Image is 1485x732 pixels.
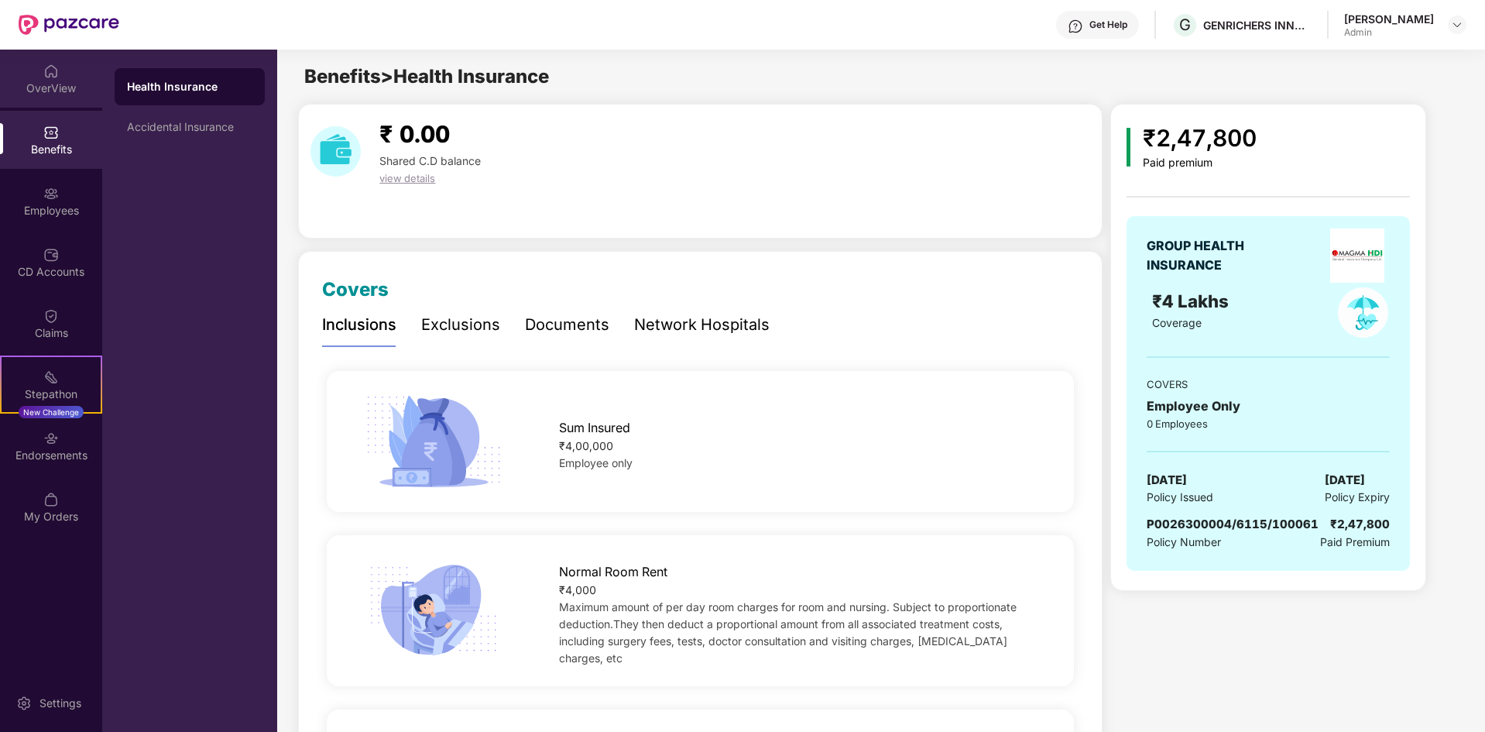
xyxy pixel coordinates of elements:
[1325,471,1365,490] span: [DATE]
[1152,316,1202,329] span: Coverage
[43,247,59,263] img: svg+xml;base64,PHN2ZyBpZD0iQ0RfQWNjb3VudHMiIGRhdGEtbmFtZT0iQ0QgQWNjb3VudHMiIHhtbG5zPSJodHRwOi8vd3...
[1089,19,1127,31] div: Get Help
[559,456,633,469] span: Employee only
[43,125,59,140] img: svg+xml;base64,PHN2ZyBpZD0iQmVuZWZpdHMiIHhtbG5zPSJodHRwOi8vd3d3LnczLm9yZy8yMDAwL3N2ZyIgd2lkdGg9Ij...
[379,120,450,148] span: ₹ 0.00
[16,696,32,711] img: svg+xml;base64,PHN2ZyBpZD0iU2V0dGluZy0yMHgyMCIgeG1sbnM9Imh0dHA6Ly93d3cudzMub3JnLzIwMDAvc3ZnIiB3aW...
[43,186,59,201] img: svg+xml;base64,PHN2ZyBpZD0iRW1wbG95ZWVzIiB4bWxucz0iaHR0cDovL3d3dy53My5vcmcvMjAwMC9zdmciIHdpZHRoPS...
[559,600,1017,665] span: Maximum amount of per day room charges for room and nursing. Subject to proportionate deduction.T...
[634,313,770,337] div: Network Hospitals
[19,15,119,35] img: New Pazcare Logo
[1152,290,1233,311] span: ₹4 Lakhs
[43,431,59,446] img: svg+xml;base64,PHN2ZyBpZD0iRW5kb3JzZW1lbnRzIiB4bWxucz0iaHR0cDovL3d3dy53My5vcmcvMjAwMC9zdmciIHdpZH...
[379,154,481,167] span: Shared C.D balance
[1325,489,1390,506] span: Policy Expiry
[559,562,667,582] span: Normal Room Rent
[43,308,59,324] img: svg+xml;base64,PHN2ZyBpZD0iQ2xhaW0iIHhtbG5zPSJodHRwOi8vd3d3LnczLm9yZy8yMDAwL3N2ZyIgd2lkdGg9IjIwIi...
[1147,471,1187,490] span: [DATE]
[43,369,59,385] img: svg+xml;base64,PHN2ZyB4bWxucz0iaHR0cDovL3d3dy53My5vcmcvMjAwMC9zdmciIHdpZHRoPSIyMSIgaGVpZ2h0PSIyMC...
[421,313,500,337] div: Exclusions
[1143,120,1257,156] div: ₹2,47,800
[1147,236,1282,275] div: GROUP HEALTH INSURANCE
[360,390,506,493] img: icon
[1147,416,1390,431] div: 0 Employees
[1330,515,1390,534] div: ₹2,47,800
[559,582,1041,599] div: ₹4,000
[1147,517,1319,531] span: P0026300004/6115/100061
[559,418,630,438] span: Sum Insured
[1147,397,1390,416] div: Employee Only
[1068,19,1083,34] img: svg+xml;base64,PHN2ZyBpZD0iSGVscC0zMngzMiIgeG1sbnM9Imh0dHA6Ly93d3cudzMub3JnLzIwMDAvc3ZnIiB3aWR0aD...
[1147,535,1221,548] span: Policy Number
[1179,15,1191,34] span: G
[127,79,252,95] div: Health Insurance
[1203,18,1312,33] div: GENRICHERS INNOVATIONS PRIVATE LIMITED
[1344,26,1434,39] div: Admin
[19,406,84,418] div: New Challenge
[559,438,1041,455] div: ₹4,00,000
[1143,156,1257,170] div: Paid premium
[310,126,361,177] img: download
[1320,534,1390,551] span: Paid Premium
[35,696,86,711] div: Settings
[525,313,609,337] div: Documents
[127,121,252,133] div: Accidental Insurance
[1344,12,1434,26] div: [PERSON_NAME]
[360,559,506,662] img: icon
[43,64,59,79] img: svg+xml;base64,PHN2ZyBpZD0iSG9tZSIgeG1sbnM9Imh0dHA6Ly93d3cudzMub3JnLzIwMDAvc3ZnIiB3aWR0aD0iMjAiIG...
[322,313,396,337] div: Inclusions
[379,172,435,184] span: view details
[304,65,549,88] span: Benefits > Health Insurance
[1147,489,1213,506] span: Policy Issued
[1330,229,1384,283] img: insurerLogo
[43,492,59,507] img: svg+xml;base64,PHN2ZyBpZD0iTXlfT3JkZXJzIiBkYXRhLW5hbWU9Ik15IE9yZGVycyIgeG1sbnM9Imh0dHA6Ly93d3cudz...
[1451,19,1463,31] img: svg+xml;base64,PHN2ZyBpZD0iRHJvcGRvd24tMzJ4MzIiIHhtbG5zPSJodHRwOi8vd3d3LnczLm9yZy8yMDAwL3N2ZyIgd2...
[322,278,389,301] span: Covers
[1147,376,1390,392] div: COVERS
[1338,287,1388,338] img: policyIcon
[2,387,101,402] div: Stepathon
[1127,128,1130,167] img: icon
